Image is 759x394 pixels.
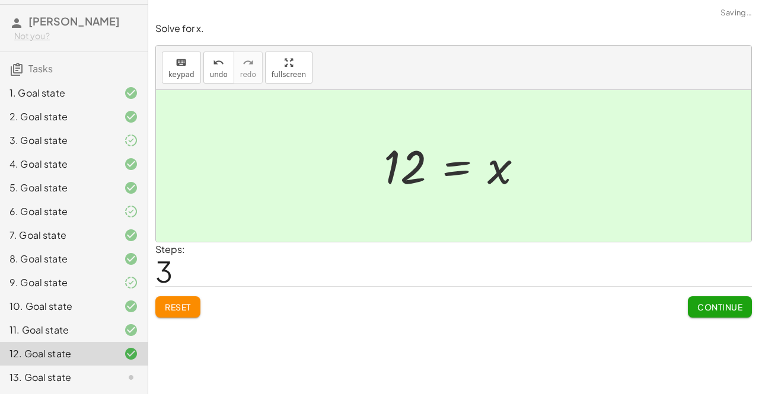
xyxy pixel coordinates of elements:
button: Continue [688,296,752,318]
i: Task finished and part of it marked as correct. [124,204,138,219]
span: [PERSON_NAME] [28,14,120,28]
i: undo [213,56,224,70]
div: 5. Goal state [9,181,105,195]
button: fullscreen [265,52,312,84]
div: 1. Goal state [9,86,105,100]
span: undo [210,71,228,79]
div: 12. Goal state [9,347,105,361]
div: 11. Goal state [9,323,105,337]
span: 3 [155,253,173,289]
i: Task finished and correct. [124,86,138,100]
i: Task not started. [124,370,138,385]
span: Saving… [720,7,752,19]
i: Task finished and correct. [124,323,138,337]
span: Tasks [28,62,53,75]
button: keyboardkeypad [162,52,201,84]
div: 6. Goal state [9,204,105,219]
i: Task finished and correct. [124,252,138,266]
i: redo [243,56,254,70]
p: Solve for x. [155,22,752,36]
div: 8. Goal state [9,252,105,266]
i: Task finished and correct. [124,181,138,195]
i: Task finished and correct. [124,347,138,361]
div: 9. Goal state [9,276,105,290]
div: 4. Goal state [9,157,105,171]
div: 10. Goal state [9,299,105,313]
i: Task finished and correct. [124,228,138,242]
label: Steps: [155,243,185,255]
div: 3. Goal state [9,133,105,148]
span: fullscreen [272,71,306,79]
i: Task finished and correct. [124,299,138,313]
i: Task finished and part of it marked as correct. [124,276,138,290]
div: 13. Goal state [9,370,105,385]
div: Not you? [14,30,138,42]
span: Reset [165,302,191,312]
span: keypad [168,71,194,79]
i: keyboard [176,56,187,70]
div: 7. Goal state [9,228,105,242]
button: redoredo [234,52,263,84]
div: 2. Goal state [9,110,105,124]
i: Task finished and correct. [124,157,138,171]
i: Task finished and part of it marked as correct. [124,133,138,148]
span: redo [240,71,256,79]
button: undoundo [203,52,234,84]
i: Task finished and correct. [124,110,138,124]
button: Reset [155,296,200,318]
span: Continue [697,302,742,312]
